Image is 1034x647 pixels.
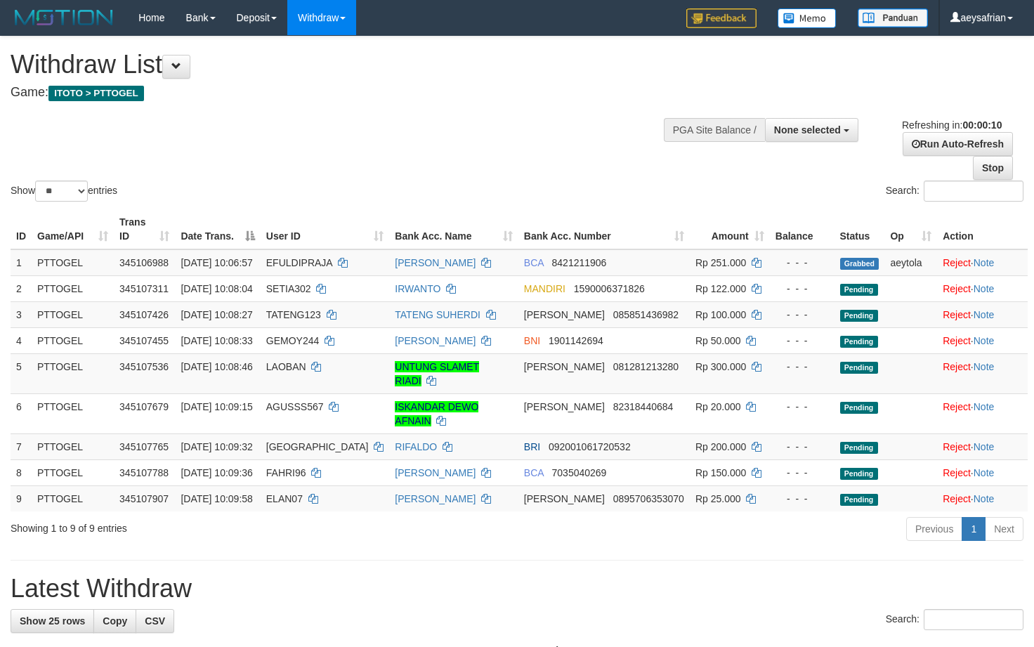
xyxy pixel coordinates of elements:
td: 6 [11,393,32,433]
span: [DATE] 10:09:36 [181,467,252,478]
img: panduan.png [858,8,928,27]
td: 9 [11,485,32,511]
span: [DATE] 10:09:32 [181,441,252,452]
a: Note [974,335,995,346]
button: None selected [765,118,858,142]
div: Showing 1 to 9 of 9 entries [11,516,420,535]
td: 8 [11,459,32,485]
span: [DATE] 10:09:15 [181,401,252,412]
td: · [937,459,1028,485]
td: · [937,249,1028,276]
a: Note [974,401,995,412]
a: Reject [943,283,971,294]
th: Bank Acc. Number: activate to sort column ascending [518,209,690,249]
span: [DATE] 10:09:58 [181,493,252,504]
span: [PERSON_NAME] [524,493,605,504]
div: - - - [775,492,829,506]
span: Copy 085851436982 to clipboard [613,309,679,320]
th: Trans ID: activate to sort column ascending [114,209,175,249]
a: Reject [943,361,971,372]
h1: Withdraw List [11,51,675,79]
span: BCA [524,467,544,478]
span: Copy 1590006371826 to clipboard [574,283,645,294]
a: Reject [943,493,971,504]
span: SETIA302 [266,283,311,294]
div: - - - [775,256,829,270]
a: [PERSON_NAME] [395,257,476,268]
div: - - - [775,440,829,454]
img: Button%20Memo.svg [778,8,837,28]
span: Copy 8421211906 to clipboard [552,257,607,268]
span: ITOTO > PTTOGEL [48,86,144,101]
td: PTTOGEL [32,353,114,393]
td: · [937,301,1028,327]
td: PTTOGEL [32,393,114,433]
a: Note [974,441,995,452]
span: 345107765 [119,441,169,452]
a: [PERSON_NAME] [395,493,476,504]
h4: Game: [11,86,675,100]
label: Search: [886,609,1023,630]
span: 345107455 [119,335,169,346]
td: PTTOGEL [32,275,114,301]
td: 2 [11,275,32,301]
input: Search: [924,609,1023,630]
span: TATENG123 [266,309,321,320]
span: 345107788 [119,467,169,478]
span: [DATE] 10:08:33 [181,335,252,346]
span: [PERSON_NAME] [524,361,605,372]
span: 345107679 [119,401,169,412]
div: - - - [775,282,829,296]
td: · [937,353,1028,393]
span: Copy [103,615,127,627]
span: 345107907 [119,493,169,504]
div: - - - [775,400,829,414]
a: [PERSON_NAME] [395,467,476,478]
a: Note [974,309,995,320]
a: ISKANDAR DEWO AFNAIN [395,401,478,426]
th: Amount: activate to sort column ascending [690,209,770,249]
span: Rp 200.000 [695,441,746,452]
span: 345106988 [119,257,169,268]
div: - - - [775,334,829,348]
span: LAOBAN [266,361,306,372]
span: Copy 081281213280 to clipboard [613,361,679,372]
span: Pending [840,468,878,480]
span: [DATE] 10:08:27 [181,309,252,320]
select: Showentries [35,181,88,202]
span: [DATE] 10:08:04 [181,283,252,294]
span: Pending [840,402,878,414]
span: Rp 25.000 [695,493,741,504]
span: Refreshing in: [902,119,1002,131]
strong: 00:00:10 [962,119,1002,131]
span: [PERSON_NAME] [524,309,605,320]
span: FAHRI96 [266,467,306,478]
span: [PERSON_NAME] [524,401,605,412]
td: 4 [11,327,32,353]
a: CSV [136,609,174,633]
span: Copy 1901142694 to clipboard [549,335,603,346]
span: [DATE] 10:08:46 [181,361,252,372]
span: Copy 0895706353070 to clipboard [613,493,684,504]
span: ELAN07 [266,493,303,504]
span: None selected [774,124,841,136]
span: Show 25 rows [20,615,85,627]
span: [DATE] 10:06:57 [181,257,252,268]
span: Rp 100.000 [695,309,746,320]
img: Feedback.jpg [686,8,757,28]
th: Balance [770,209,835,249]
span: AGUSSS567 [266,401,324,412]
td: 3 [11,301,32,327]
td: PTTOGEL [32,459,114,485]
th: Bank Acc. Name: activate to sort column ascending [389,209,518,249]
span: Rp 150.000 [695,467,746,478]
a: 1 [962,517,986,541]
div: - - - [775,360,829,374]
a: Note [974,361,995,372]
span: Pending [840,362,878,374]
a: Note [974,257,995,268]
span: Rp 122.000 [695,283,746,294]
span: BCA [524,257,544,268]
div: - - - [775,308,829,322]
td: · [937,393,1028,433]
